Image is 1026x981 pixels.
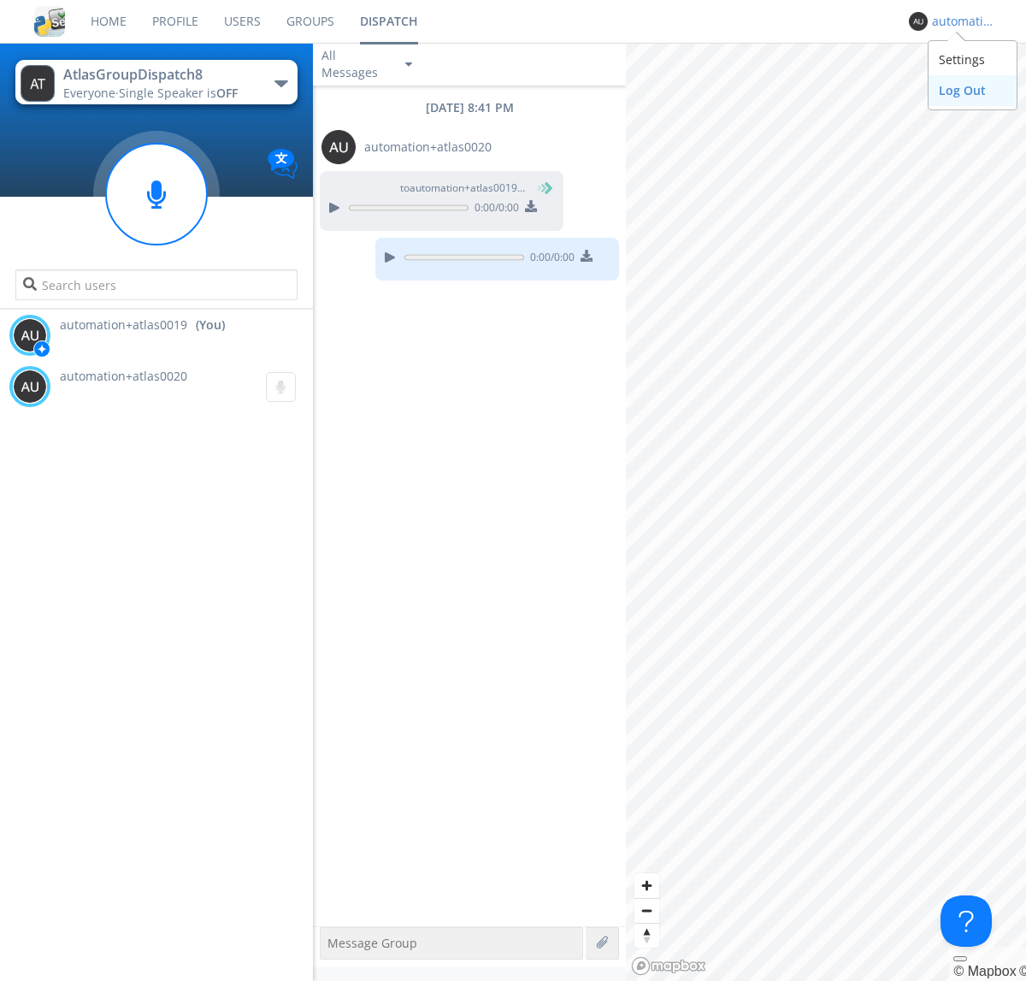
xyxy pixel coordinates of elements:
span: Single Speaker is [119,85,238,101]
img: cddb5a64eb264b2086981ab96f4c1ba7 [34,6,65,37]
img: download media button [525,200,537,212]
span: 0:00 / 0:00 [524,250,575,269]
img: download media button [581,250,593,262]
input: Search users [15,269,297,300]
div: All Messages [321,47,390,81]
span: to automation+atlas0019 [400,180,528,196]
span: automation+atlas0020 [60,368,187,384]
span: 0:00 / 0:00 [469,200,519,219]
span: (You) [526,180,551,195]
img: 373638.png [13,318,47,352]
img: 373638.png [21,65,55,102]
div: Everyone · [63,85,256,102]
div: (You) [196,316,225,334]
span: OFF [216,85,238,101]
img: 373638.png [13,369,47,404]
a: Mapbox [953,964,1016,978]
img: 373638.png [909,12,928,31]
button: Reset bearing to north [634,923,659,948]
img: Translation enabled [268,149,298,179]
div: [DATE] 8:41 PM [313,99,626,116]
iframe: Toggle Customer Support [940,895,992,947]
span: automation+atlas0019 [60,316,187,334]
div: Settings [929,44,1017,75]
div: automation+atlas0019 [932,13,996,30]
button: AtlasGroupDispatch8Everyone·Single Speaker isOFF [15,60,297,104]
img: 373638.png [321,130,356,164]
img: caret-down-sm.svg [405,62,412,67]
button: Toggle attribution [953,956,967,961]
span: Reset bearing to north [634,924,659,948]
div: AtlasGroupDispatch8 [63,65,256,85]
button: Zoom in [634,873,659,898]
button: Zoom out [634,898,659,923]
a: Mapbox logo [631,956,706,976]
div: Log Out [929,75,1017,106]
span: automation+atlas0020 [364,139,492,156]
